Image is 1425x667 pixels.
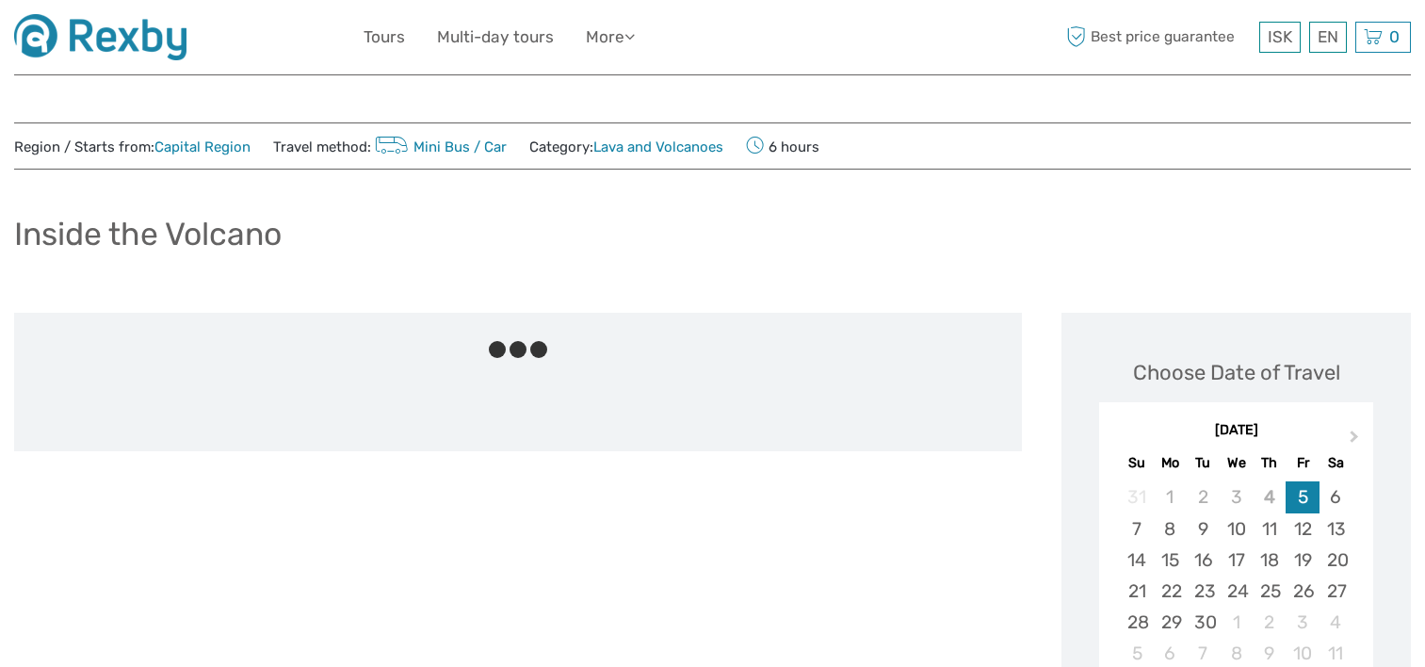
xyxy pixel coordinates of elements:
div: Tu [1187,450,1220,476]
div: Choose Tuesday, September 23rd, 2025 [1187,576,1220,607]
span: Travel method: [273,133,507,159]
div: EN [1309,22,1347,53]
div: Not available Thursday, September 4th, 2025 [1253,481,1286,512]
div: Th [1253,450,1286,476]
div: Choose Monday, September 15th, 2025 [1154,545,1187,576]
div: Choose Monday, September 8th, 2025 [1154,513,1187,545]
div: Choose Thursday, September 25th, 2025 [1253,576,1286,607]
img: 1863-c08d342a-737b-48be-8f5f-9b5986f4104f_logo_small.jpg [14,14,186,60]
div: Fr [1286,450,1319,476]
div: Not available Wednesday, September 3rd, 2025 [1220,481,1253,512]
div: Sa [1320,450,1352,476]
div: We [1220,450,1253,476]
div: Choose Friday, September 5th, 2025 [1286,481,1319,512]
div: Choose Wednesday, October 1st, 2025 [1220,607,1253,638]
div: Choose Saturday, October 4th, 2025 [1320,607,1352,638]
div: Choose Sunday, September 7th, 2025 [1120,513,1153,545]
div: Choose Sunday, September 28th, 2025 [1120,607,1153,638]
a: Mini Bus / Car [371,138,507,155]
div: Su [1120,450,1153,476]
a: More [586,24,635,51]
div: Choose Wednesday, September 17th, 2025 [1220,545,1253,576]
div: Choose Thursday, October 2nd, 2025 [1253,607,1286,638]
div: Choose Friday, September 19th, 2025 [1286,545,1319,576]
span: ISK [1268,27,1292,46]
div: Choose Monday, September 22nd, 2025 [1154,576,1187,607]
button: Next Month [1341,426,1371,456]
div: Choose Friday, September 12th, 2025 [1286,513,1319,545]
div: Choose Saturday, September 20th, 2025 [1320,545,1352,576]
span: Category: [529,138,723,157]
span: 0 [1386,27,1402,46]
div: Choose Sunday, September 21st, 2025 [1120,576,1153,607]
div: Choose Thursday, September 11th, 2025 [1253,513,1286,545]
a: Tours [364,24,405,51]
div: Choose Saturday, September 6th, 2025 [1320,481,1352,512]
span: Region / Starts from: [14,138,251,157]
span: Best price guarantee [1061,22,1255,53]
div: Choose Tuesday, September 16th, 2025 [1187,545,1220,576]
div: Choose Monday, September 29th, 2025 [1154,607,1187,638]
div: Choose Wednesday, September 10th, 2025 [1220,513,1253,545]
div: Choose Saturday, September 13th, 2025 [1320,513,1352,545]
a: Lava and Volcanoes [593,138,723,155]
div: Not available Monday, September 1st, 2025 [1154,481,1187,512]
div: Choose Thursday, September 18th, 2025 [1253,545,1286,576]
div: [DATE] [1099,421,1373,441]
div: Not available Tuesday, September 2nd, 2025 [1187,481,1220,512]
div: Choose Friday, October 3rd, 2025 [1286,607,1319,638]
div: Choose Tuesday, September 9th, 2025 [1187,513,1220,545]
div: Choose Wednesday, September 24th, 2025 [1220,576,1253,607]
div: Mo [1154,450,1187,476]
div: Choose Friday, September 26th, 2025 [1286,576,1319,607]
div: Choose Saturday, September 27th, 2025 [1320,576,1352,607]
div: Choose Date of Travel [1133,358,1340,387]
div: Choose Sunday, September 14th, 2025 [1120,545,1153,576]
h1: Inside the Volcano [14,215,282,253]
div: Not available Sunday, August 31st, 2025 [1120,481,1153,512]
a: Capital Region [154,138,251,155]
span: 6 hours [746,133,819,159]
div: Choose Tuesday, September 30th, 2025 [1187,607,1220,638]
a: Multi-day tours [437,24,554,51]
